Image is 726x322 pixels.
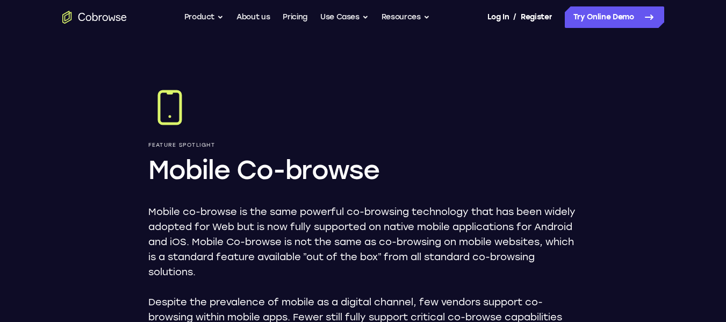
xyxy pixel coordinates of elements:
[513,11,516,24] span: /
[148,204,578,280] p: Mobile co-browse is the same powerful co-browsing technology that has been widely adopted for Web...
[148,142,578,148] p: Feature Spotlight
[236,6,270,28] a: About us
[565,6,664,28] a: Try Online Demo
[283,6,307,28] a: Pricing
[148,153,578,187] h1: Mobile Co-browse
[184,6,224,28] button: Product
[62,11,127,24] a: Go to the home page
[382,6,430,28] button: Resources
[148,86,191,129] img: Mobile Co-browse
[487,6,509,28] a: Log In
[521,6,552,28] a: Register
[320,6,369,28] button: Use Cases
